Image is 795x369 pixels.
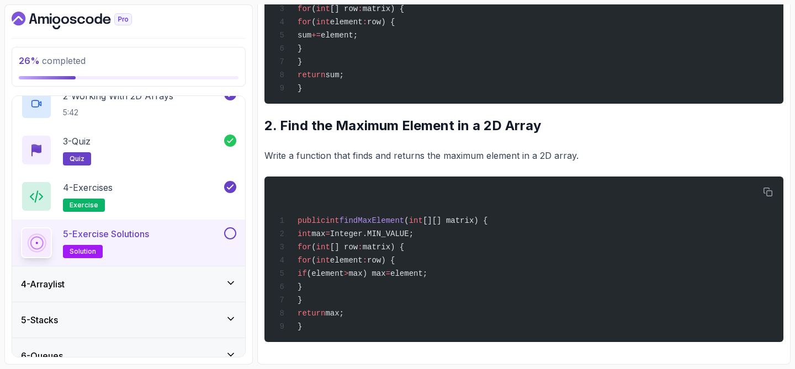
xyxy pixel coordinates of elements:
[325,309,344,318] span: max;
[298,229,311,238] span: int
[298,4,311,13] span: for
[63,181,113,194] p: 4 - Exercises
[367,18,395,26] span: row) {
[348,269,385,278] span: max) max
[358,243,362,252] span: :
[367,256,395,265] span: row) {
[70,154,84,163] span: quiz
[12,302,245,338] button: 5-Stacks
[12,266,245,302] button: 4-Arraylist
[311,229,325,238] span: max
[340,216,405,225] span: findMaxElement
[363,243,405,252] span: matrix) {
[298,31,311,40] span: sum
[70,247,96,256] span: solution
[363,18,367,26] span: :
[363,256,367,265] span: :
[264,148,783,163] p: Write a function that finds and returns the maximum element in a 2D array.
[404,216,409,225] span: (
[21,88,236,119] button: 2-Working With 2D Arrays5:42
[298,18,311,26] span: for
[307,269,344,278] span: (element
[19,55,40,66] span: 26 %
[316,256,330,265] span: int
[325,216,339,225] span: int
[21,277,65,291] h3: 4 - Arraylist
[264,117,783,135] h2: 2. Find the Maximum Element in a 2D Array
[298,269,307,278] span: if
[298,216,325,225] span: public
[21,349,63,362] h3: 6 - Queues
[330,256,363,265] span: element
[63,227,149,240] p: 5 - Exercise Solutions
[311,243,316,252] span: (
[298,256,311,265] span: for
[358,4,362,13] span: :
[63,107,173,118] p: 5:42
[363,4,405,13] span: matrix) {
[21,135,236,165] button: 3-Quizquiz
[330,4,358,13] span: [] row
[21,227,236,258] button: 5-Exercise Solutionssolution
[409,216,423,225] span: int
[298,84,302,93] span: }
[316,18,330,26] span: int
[298,243,311,252] span: for
[325,229,330,238] span: =
[311,31,321,40] span: +=
[423,216,488,225] span: [][] matrix) {
[298,282,302,291] span: }
[63,135,91,148] p: 3 - Quiz
[298,57,302,66] span: }
[321,31,358,40] span: element;
[298,71,325,79] span: return
[63,89,173,103] p: 2 - Working With 2D Arrays
[330,18,363,26] span: element
[70,201,98,210] span: exercise
[298,44,302,53] span: }
[311,256,316,265] span: (
[330,229,414,238] span: Integer.MIN_VALUE;
[316,243,330,252] span: int
[12,12,157,29] a: Dashboard
[316,4,330,13] span: int
[21,181,236,212] button: 4-Exercisesexercise
[386,269,390,278] span: =
[390,269,427,278] span: element;
[298,296,302,304] span: }
[298,309,325,318] span: return
[311,4,316,13] span: (
[298,322,302,331] span: }
[344,269,348,278] span: >
[330,243,358,252] span: [] row
[19,55,86,66] span: completed
[21,313,58,327] h3: 5 - Stacks
[325,71,344,79] span: sum;
[311,18,316,26] span: (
